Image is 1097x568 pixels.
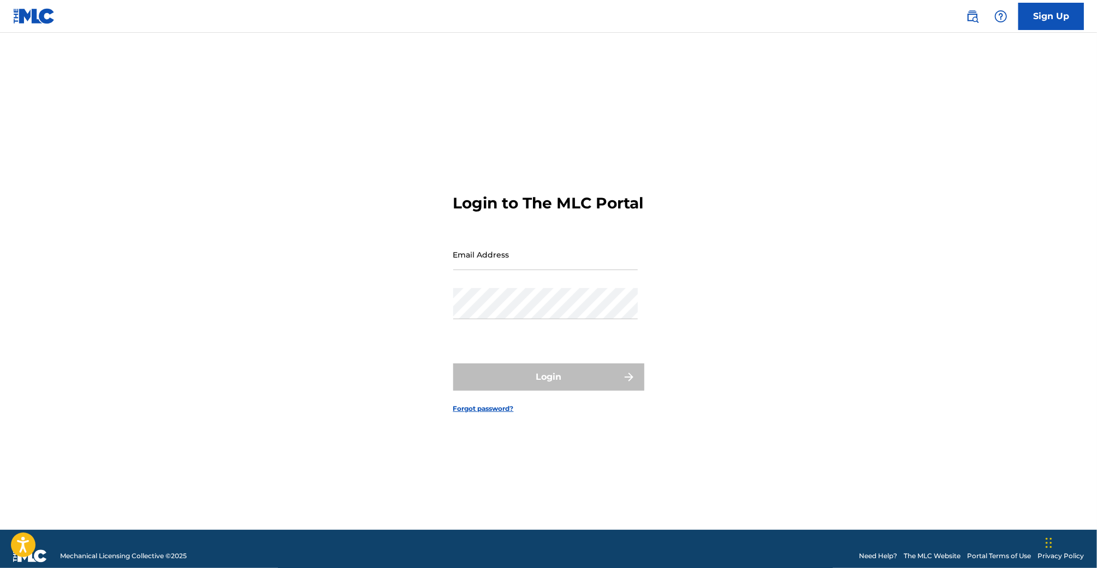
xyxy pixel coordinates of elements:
div: Drag [1046,527,1052,559]
div: Help [990,5,1012,27]
a: The MLC Website [904,551,960,561]
img: MLC Logo [13,8,55,24]
img: logo [13,549,47,563]
a: Portal Terms of Use [967,551,1031,561]
img: help [994,10,1007,23]
iframe: Chat Widget [1042,516,1097,568]
a: Privacy Policy [1037,551,1084,561]
img: search [966,10,979,23]
a: Public Search [962,5,983,27]
a: Sign Up [1018,3,1084,30]
a: Need Help? [859,551,897,561]
h3: Login to The MLC Portal [453,194,644,213]
span: Mechanical Licensing Collective © 2025 [60,551,187,561]
a: Forgot password? [453,404,514,414]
